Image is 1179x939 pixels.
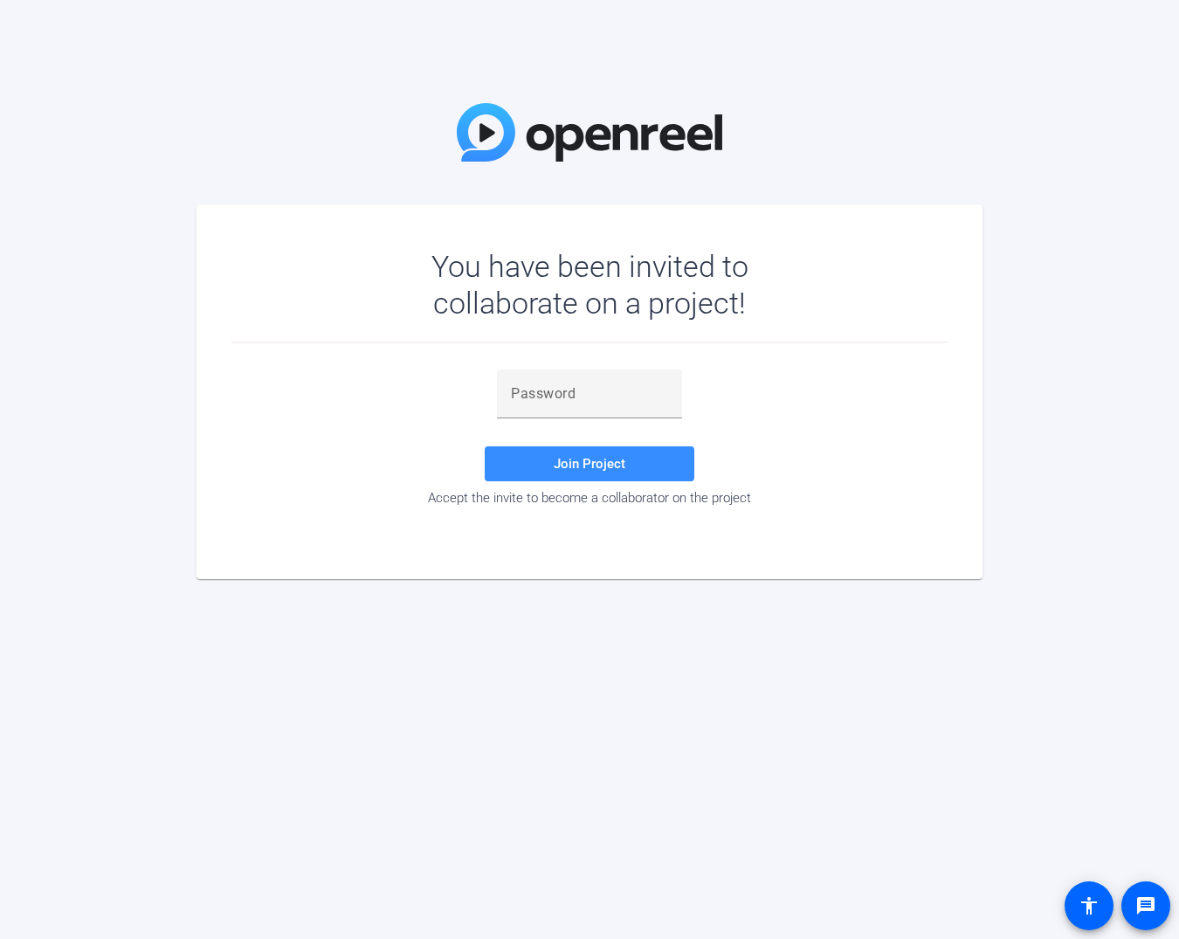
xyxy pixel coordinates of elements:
[381,248,799,321] div: You have been invited to collaborate on a project!
[485,446,694,481] button: Join Project
[231,490,948,506] div: Accept the invite to become a collaborator on the project
[511,383,668,404] input: Password
[1079,895,1100,916] mat-icon: accessibility
[457,103,722,162] img: OpenReel Logo
[554,456,625,472] span: Join Project
[1135,895,1156,916] mat-icon: message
